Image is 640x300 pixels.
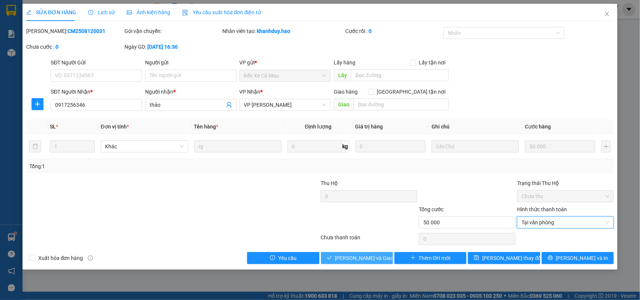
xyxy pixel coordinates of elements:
[240,58,331,67] div: VP gửi
[88,9,115,15] span: Lịch sử
[482,254,542,262] span: [PERSON_NAME] thay đổi
[51,88,142,96] div: SĐT Người Nhận
[351,69,449,81] input: Dọc đường
[182,9,261,15] span: Yêu cầu xuất hóa đơn điện tử
[525,140,595,152] input: 0
[522,217,609,228] span: Tại văn phòng
[468,252,540,264] button: save[PERSON_NAME] thay đổi
[26,10,31,15] span: edit
[416,58,449,67] span: Lấy tận nơi
[32,101,43,107] span: plus
[321,180,338,186] span: Thu Hộ
[334,89,358,95] span: Giao hàng
[55,44,58,50] b: 0
[9,54,131,67] b: GỬI : VP [PERSON_NAME]
[194,140,282,152] input: VD: Bàn, Ghế
[147,44,178,50] b: [DATE] 16:36
[240,89,261,95] span: VP Nhận
[517,206,567,212] label: Hình thức thanh toán
[474,255,479,261] span: save
[50,124,56,130] span: SL
[127,9,170,15] span: Ảnh kiện hàng
[369,28,372,34] b: 0
[257,28,291,34] b: khanhduy.hao
[51,58,142,67] div: SĐT Người Gửi
[29,140,41,152] button: delete
[26,9,76,15] span: SỬA ĐƠN HÀNG
[542,252,614,264] button: printer[PERSON_NAME] và In
[124,43,221,51] div: Ngày GD:
[145,58,237,67] div: Người gửi
[70,18,313,28] li: 26 Phó Cơ Điều, Phường 12
[101,124,129,130] span: Đơn vị tính
[247,252,319,264] button: exclamation-circleYêu cầu
[334,60,355,66] span: Lấy hàng
[223,27,344,35] div: Nhân viên tạo:
[321,252,393,264] button: check[PERSON_NAME] và Giao hàng
[35,254,86,262] span: Xuất hóa đơn hàng
[182,10,188,16] img: icon
[320,233,418,246] div: Chưa thanh toán
[124,27,221,35] div: Gói vận chuyển:
[419,254,451,262] span: Thêm ĐH mới
[355,124,383,130] span: Giá trị hàng
[432,140,519,152] input: Ghi Chú
[278,254,297,262] span: Yêu cầu
[226,102,232,108] span: user-add
[355,140,426,152] input: 0
[26,27,123,35] div: [PERSON_NAME]:
[334,69,351,81] span: Lấy
[270,255,275,261] span: exclamation-circle
[29,162,247,170] div: Tổng: 1
[88,255,93,261] span: info-circle
[327,255,332,261] span: check
[597,4,618,25] button: Close
[419,206,444,212] span: Tổng cước
[604,11,610,17] span: close
[374,88,449,96] span: [GEOGRAPHIC_DATA] tận nơi
[601,140,611,152] button: plus
[305,124,332,130] span: Định lượng
[67,28,105,34] b: CM2508120031
[354,99,449,110] input: Dọc đường
[244,99,327,110] span: VP Bạc Liêu
[70,28,313,37] li: Hotline: 02839552959
[31,98,43,110] button: plus
[88,10,93,15] span: clock-circle
[335,254,407,262] span: [PERSON_NAME] và Giao hàng
[194,124,219,130] span: Tên hàng
[345,27,442,35] div: Cước rồi :
[429,119,522,134] th: Ghi chú
[342,140,349,152] span: kg
[394,252,466,264] button: plusThêm ĐH mới
[525,124,551,130] span: Cước hàng
[517,179,614,187] div: Trạng thái Thu Hộ
[127,10,132,15] span: picture
[411,255,416,261] span: plus
[26,43,123,51] div: Chưa cước :
[9,9,47,47] img: logo.jpg
[548,255,553,261] span: printer
[522,191,609,202] span: Chưa thu
[105,141,184,152] span: Khác
[334,99,354,110] span: Giao
[556,254,609,262] span: [PERSON_NAME] và In
[145,88,237,96] div: Người nhận
[244,70,327,81] span: Bến Xe Cà Mau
